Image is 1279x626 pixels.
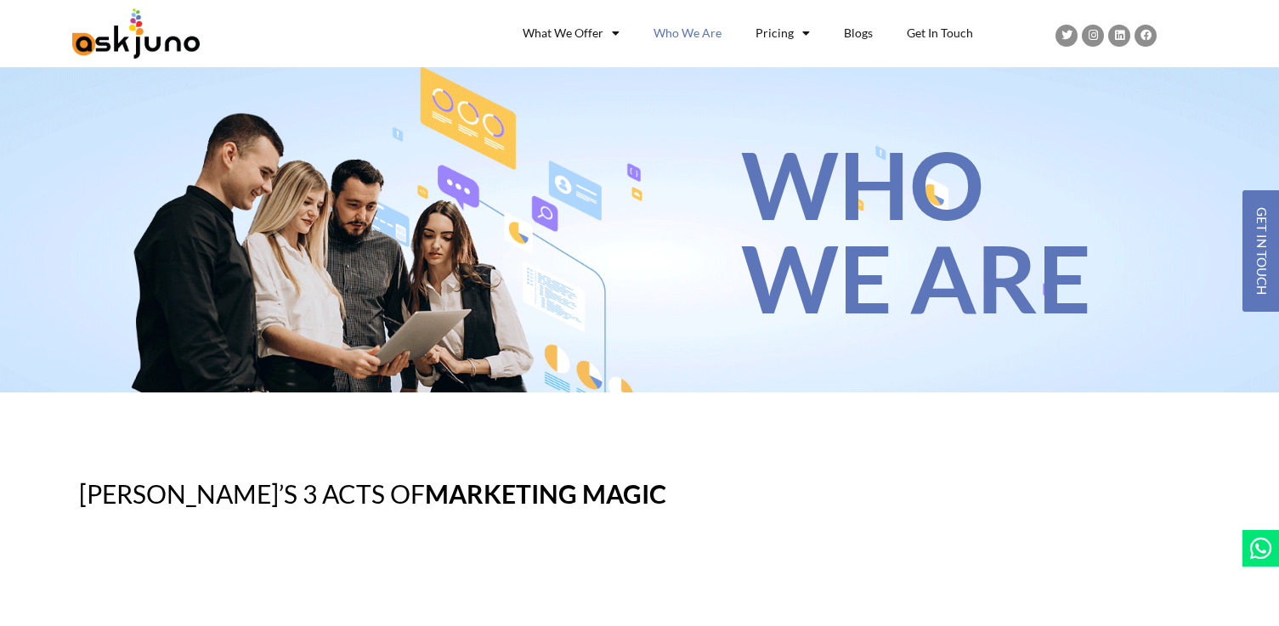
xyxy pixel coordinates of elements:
[827,15,890,52] a: Blogs
[739,15,827,52] a: Pricing
[637,15,739,52] a: Who We Are
[506,15,637,52] a: What We Offer
[425,478,666,509] strong: Marketing Magic
[890,15,990,52] a: Get In Touch
[741,137,1225,324] h1: WHO WE ARE
[1255,207,1268,295] span: GET IN TOUCH
[79,478,1201,509] h2: [PERSON_NAME]’s 3 Acts of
